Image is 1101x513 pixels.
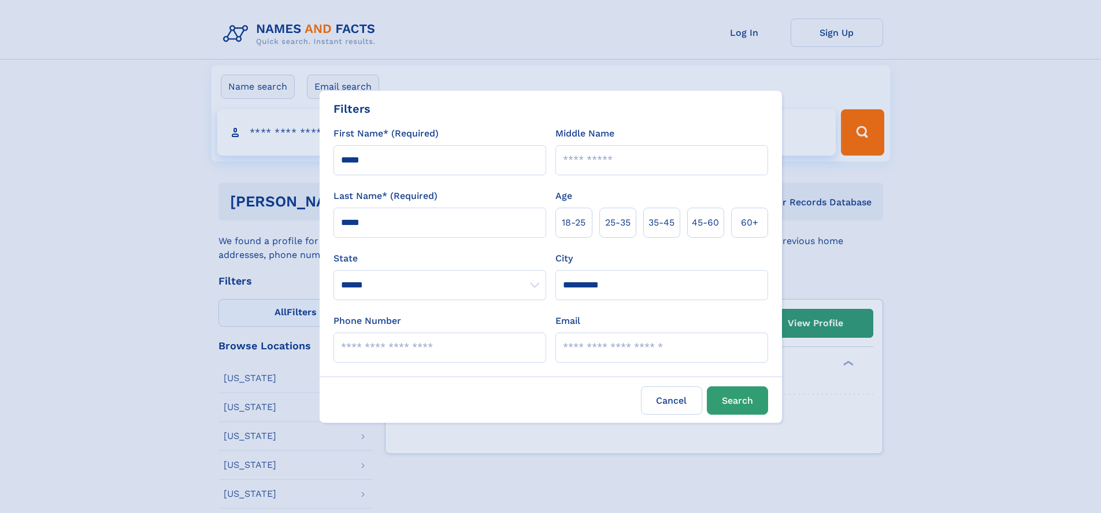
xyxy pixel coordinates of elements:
[333,127,439,141] label: First Name* (Required)
[707,386,768,415] button: Search
[333,100,370,117] div: Filters
[555,127,614,141] label: Middle Name
[648,216,674,230] span: 35‑45
[555,189,572,203] label: Age
[641,386,702,415] label: Cancel
[555,314,580,328] label: Email
[333,189,438,203] label: Last Name* (Required)
[562,216,585,230] span: 18‑25
[333,314,401,328] label: Phone Number
[605,216,631,230] span: 25‑35
[555,252,573,265] label: City
[741,216,758,230] span: 60+
[333,252,546,265] label: State
[692,216,719,230] span: 45‑60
